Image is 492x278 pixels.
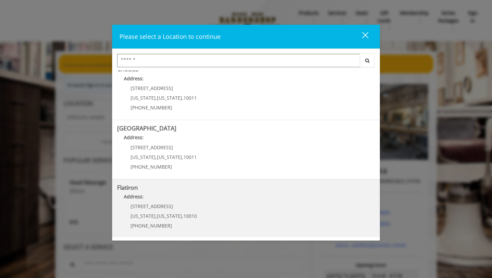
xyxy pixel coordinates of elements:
span: , [156,95,157,101]
span: [PHONE_NUMBER] [131,164,172,170]
span: , [182,95,183,101]
span: [US_STATE] [157,213,182,219]
span: [STREET_ADDRESS] [131,203,173,209]
span: , [156,154,157,160]
span: [US_STATE] [131,95,156,101]
span: [US_STATE] [157,154,182,160]
span: , [182,213,183,219]
b: Address: [124,193,144,200]
span: [STREET_ADDRESS] [131,144,173,151]
button: close dialog [350,30,373,43]
b: Address: [124,75,144,82]
span: 10010 [183,213,197,219]
span: [US_STATE] [157,95,182,101]
span: [US_STATE] [131,213,156,219]
span: [PHONE_NUMBER] [131,222,172,229]
div: close dialog [354,31,368,41]
span: [PHONE_NUMBER] [131,104,172,111]
i: Search button [363,58,371,63]
span: , [182,154,183,160]
span: 10011 [183,154,197,160]
span: [US_STATE] [131,154,156,160]
div: Center Select [117,54,375,71]
span: , [156,213,157,219]
span: 10011 [183,95,197,101]
b: Address: [124,134,144,141]
span: [STREET_ADDRESS] [131,85,173,91]
input: Search Center [117,54,360,67]
span: Please select a Location to continue [119,32,221,40]
b: Flatiron [117,183,138,191]
b: [GEOGRAPHIC_DATA] [117,124,176,132]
